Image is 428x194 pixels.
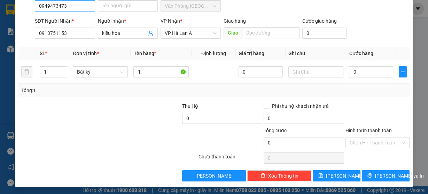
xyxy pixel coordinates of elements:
button: delete [21,66,32,77]
button: [PERSON_NAME] [182,170,246,181]
span: [PERSON_NAME] và In [375,172,424,180]
input: Ghi Chú [288,66,344,77]
li: In ngày: 17:52 12/10 [3,52,80,61]
span: Giao [224,27,242,38]
span: Giá trị hàng [239,51,264,56]
input: Cước giao hàng [302,28,347,39]
th: Ghi chú [286,47,347,60]
span: Đơn vị tính [73,51,99,56]
span: Cước hàng [349,51,373,56]
span: Tổng cước [264,128,287,133]
div: Chưa thanh toán [198,153,263,165]
label: Hình thức thanh toán [345,128,392,133]
span: SL [40,51,45,56]
span: Văn Phòng Sài Gòn [165,1,217,11]
li: Thảo Lan [3,42,80,52]
button: save[PERSON_NAME] [313,170,360,181]
input: VD: Bàn, Ghế [133,66,189,77]
button: deleteXóa Thông tin [247,170,311,181]
span: Phí thu hộ khách nhận trả [269,102,331,110]
input: 0 [239,66,283,77]
button: plus [399,66,407,77]
span: VP Hà Lan A [165,28,217,38]
span: plus [399,69,406,75]
span: save [318,173,323,179]
button: printer[PERSON_NAME] và In [362,170,410,181]
span: printer [367,173,372,179]
span: delete [260,173,265,179]
span: Bất kỳ [77,67,124,77]
span: [PERSON_NAME] [195,172,233,180]
input: Dọc đường [242,27,299,38]
span: Định lượng [201,51,226,56]
div: Tổng: 1 [21,87,166,94]
div: Người nhận [98,17,158,25]
span: Tên hàng [133,51,156,56]
span: [PERSON_NAME] [326,172,363,180]
div: SĐT Người Nhận [35,17,95,25]
span: user-add [148,30,154,36]
span: Xóa Thông tin [268,172,298,180]
span: VP Nhận [161,18,180,24]
label: Cước giao hàng [302,18,337,24]
span: Thu Hộ [182,103,198,109]
span: Giao hàng [224,18,246,24]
